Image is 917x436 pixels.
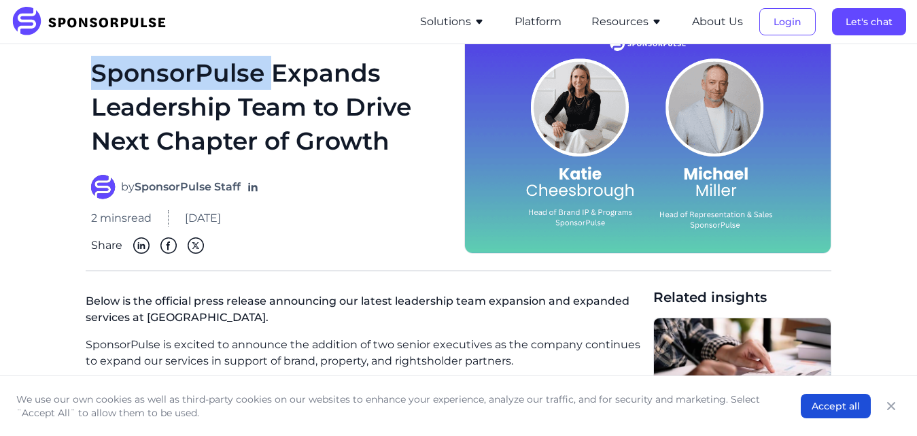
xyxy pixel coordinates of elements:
[832,8,906,35] button: Let's chat
[653,288,831,307] span: Related insights
[464,18,832,254] img: Katie Cheesbrough and Michael Miller Join SponsorPulse to Accelerate Strategic Services
[91,56,448,158] h1: SponsorPulse Expands Leadership Team to Drive Next Chapter of Growth
[135,180,241,193] strong: SponsorPulse Staff
[121,179,241,195] span: by
[188,237,204,254] img: Twitter
[246,180,260,194] a: Follow on LinkedIn
[91,210,152,227] span: 2 mins read
[185,210,221,227] span: [DATE]
[759,16,816,28] a: Login
[849,371,917,436] iframe: Chat Widget
[759,8,816,35] button: Login
[692,16,743,28] a: About Us
[801,394,871,418] button: Accept all
[692,14,743,30] button: About Us
[515,14,561,30] button: Platform
[91,175,116,199] img: SponsorPulse Staff
[420,14,485,30] button: Solutions
[160,237,177,254] img: Facebook
[86,288,642,337] p: Below is the official press release announcing our latest leadership team expansion and expanded ...
[16,392,774,420] p: We use our own cookies as well as third-party cookies on our websites to enhance your experience,...
[86,337,642,369] p: SponsorPulse is excited to announce the addition of two senior executives as the company continue...
[832,16,906,28] a: Let's chat
[515,16,561,28] a: Platform
[11,7,176,37] img: SponsorPulse
[91,237,122,254] span: Share
[133,237,150,254] img: Linkedin
[591,14,662,30] button: Resources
